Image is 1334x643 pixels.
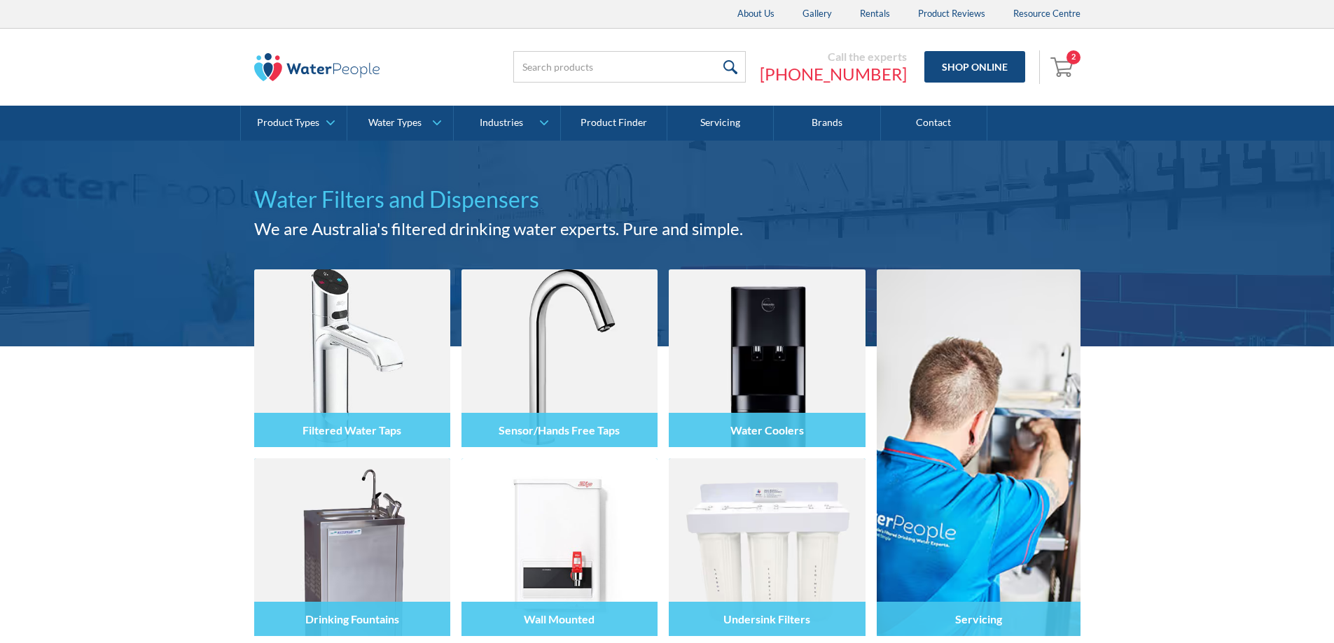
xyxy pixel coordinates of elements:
[347,106,453,141] a: Water Types
[513,51,746,83] input: Search products
[303,423,401,437] h4: Filtered Water Taps
[480,117,523,129] div: Industries
[723,612,810,626] h4: Undersink Filters
[454,106,560,141] a: Industries
[924,51,1025,83] a: Shop Online
[1050,55,1077,78] img: shopping cart
[669,458,865,636] img: Undersink Filters
[241,106,347,141] a: Product Types
[461,458,658,636] img: Wall Mounted
[760,64,907,85] a: [PHONE_NUMBER]
[524,612,595,626] h4: Wall Mounted
[254,269,450,447] img: Filtered Water Taps
[667,106,774,141] a: Servicing
[461,269,658,447] img: Sensor/Hands Free Taps
[877,269,1081,636] a: Servicing
[368,117,422,129] div: Water Types
[730,423,804,437] h4: Water Coolers
[1066,50,1081,64] div: 2
[774,106,880,141] a: Brands
[499,423,620,437] h4: Sensor/Hands Free Taps
[760,50,907,64] div: Call the experts
[254,53,380,81] img: The Water People
[1047,50,1081,84] a: Open cart containing 2 items
[669,269,865,447] img: Water Coolers
[257,117,319,129] div: Product Types
[955,612,1002,626] h4: Servicing
[305,612,399,626] h4: Drinking Fountains
[254,458,450,636] img: Drinking Fountains
[561,106,667,141] a: Product Finder
[881,106,987,141] a: Contact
